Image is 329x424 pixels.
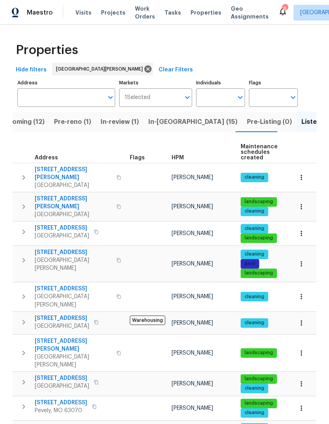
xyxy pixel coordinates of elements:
span: In-[GEOGRAPHIC_DATA] (15) [148,116,237,127]
span: landscaping [241,400,276,407]
label: Individuals [196,80,245,85]
span: [GEOGRAPHIC_DATA] [35,322,89,330]
span: [PERSON_NAME] [172,231,213,236]
span: Pre-Listing (0) [247,116,292,127]
span: [PERSON_NAME] [172,261,213,267]
span: landscaping [241,349,276,356]
button: Clear Filters [155,63,196,77]
span: Flags [130,155,145,161]
label: Flags [249,80,298,85]
span: cleaning [241,225,267,232]
span: Geo Assignments [231,5,269,21]
span: cleaning [241,293,267,300]
span: [GEOGRAPHIC_DATA] [35,382,89,390]
span: Pevely, MO 63070 [35,407,87,415]
span: [PERSON_NAME] [172,381,213,387]
span: Address [35,155,58,161]
span: Maintenance schedules created [241,144,278,161]
span: [STREET_ADDRESS] [35,399,87,407]
span: [PERSON_NAME] [172,405,213,411]
button: Open [182,92,193,103]
span: Pre-reno (1) [54,116,91,127]
span: [GEOGRAPHIC_DATA] [35,232,89,240]
span: [STREET_ADDRESS] [35,374,89,382]
span: [STREET_ADDRESS][PERSON_NAME] [35,166,112,181]
span: cleaning [241,251,267,258]
span: cleaning [241,385,267,392]
span: [GEOGRAPHIC_DATA][PERSON_NAME] [56,65,146,73]
label: Address [17,80,115,85]
div: [GEOGRAPHIC_DATA][PERSON_NAME] [52,63,153,75]
span: [STREET_ADDRESS] [35,314,89,322]
span: Properties [16,46,78,54]
span: landscaping [241,375,276,382]
span: landscaping [241,198,276,205]
span: 1 Selected [125,94,150,101]
span: [GEOGRAPHIC_DATA][PERSON_NAME] [35,353,112,369]
div: 8 [282,5,288,13]
span: [PERSON_NAME] [172,175,213,180]
button: Open [235,92,246,103]
span: [GEOGRAPHIC_DATA] [35,181,112,189]
span: Maestro [27,9,53,17]
span: Tasks [164,10,181,15]
button: Hide filters [13,63,50,77]
span: [STREET_ADDRESS] [35,248,112,256]
span: [STREET_ADDRESS][PERSON_NAME] [35,337,112,353]
span: Hide filters [16,65,47,75]
span: cleaning [241,409,267,416]
span: Properties [191,9,221,17]
span: cleaning [241,208,267,215]
span: [GEOGRAPHIC_DATA][PERSON_NAME] [35,293,112,308]
span: [STREET_ADDRESS] [35,285,112,293]
span: [GEOGRAPHIC_DATA] [35,211,112,219]
span: Clear Filters [159,65,193,75]
span: Visits [75,9,92,17]
span: [PERSON_NAME] [172,204,213,209]
span: [GEOGRAPHIC_DATA][PERSON_NAME] [35,256,112,272]
span: cleaning [241,174,267,181]
span: [PERSON_NAME] [172,294,213,299]
span: [PERSON_NAME] [172,320,213,326]
span: HPM [172,155,184,161]
span: Work Orders [135,5,155,21]
span: landscaping [241,270,276,276]
span: [STREET_ADDRESS][PERSON_NAME] [35,195,112,211]
span: cleaning [241,319,267,326]
label: Markets [119,80,193,85]
span: Projects [101,9,125,17]
span: [STREET_ADDRESS] [35,224,89,232]
span: In-review (1) [101,116,139,127]
span: landscaping [241,235,276,241]
button: Open [105,92,116,103]
span: pool [241,260,258,267]
span: Warehousing [130,316,165,325]
span: [PERSON_NAME] [172,350,213,356]
button: Open [288,92,299,103]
